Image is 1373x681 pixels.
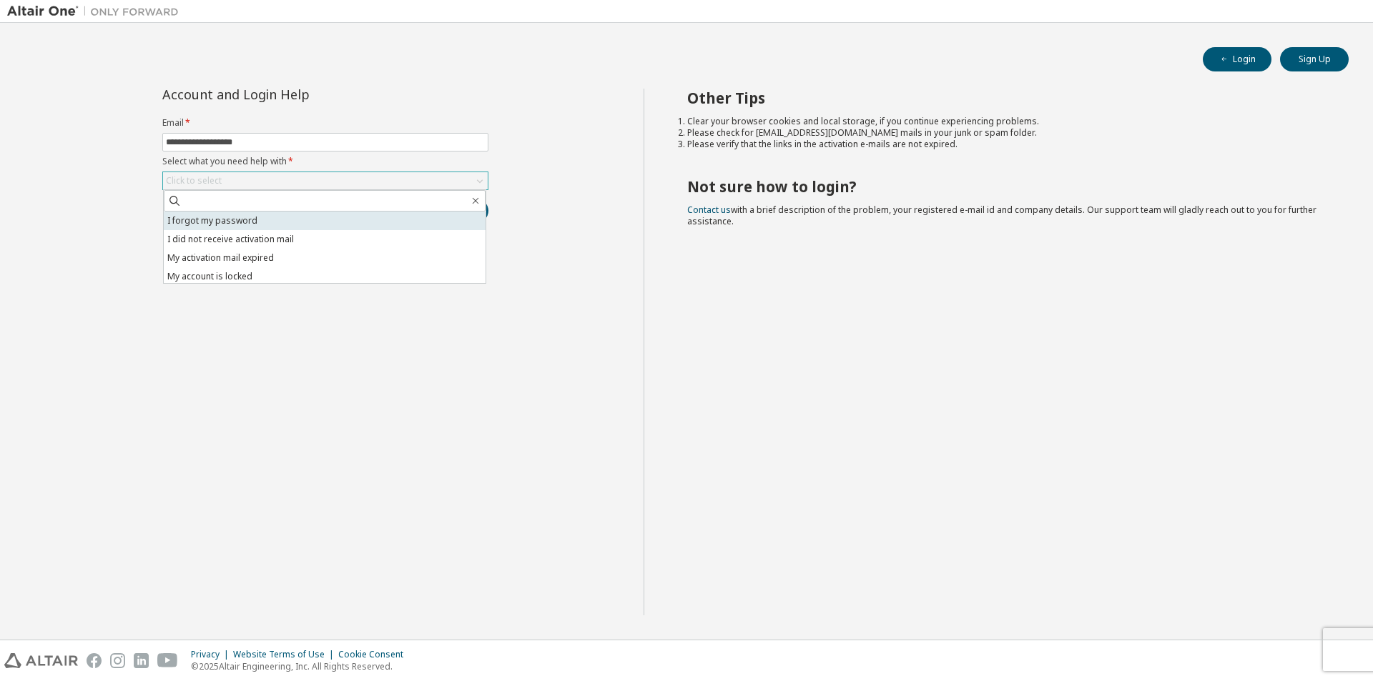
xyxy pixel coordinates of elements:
[162,117,488,129] label: Email
[162,156,488,167] label: Select what you need help with
[1203,47,1271,71] button: Login
[164,212,486,230] li: I forgot my password
[134,653,149,668] img: linkedin.svg
[191,660,412,672] p: © 2025 Altair Engineering, Inc. All Rights Reserved.
[7,4,186,19] img: Altair One
[4,653,78,668] img: altair_logo.svg
[191,649,233,660] div: Privacy
[110,653,125,668] img: instagram.svg
[166,175,222,187] div: Click to select
[687,89,1324,107] h2: Other Tips
[233,649,338,660] div: Website Terms of Use
[687,204,1317,227] span: with a brief description of the problem, your registered e-mail id and company details. Our suppo...
[87,653,102,668] img: facebook.svg
[162,89,423,100] div: Account and Login Help
[163,172,488,189] div: Click to select
[338,649,412,660] div: Cookie Consent
[687,116,1324,127] li: Clear your browser cookies and local storage, if you continue experiencing problems.
[1280,47,1349,71] button: Sign Up
[687,127,1324,139] li: Please check for [EMAIL_ADDRESS][DOMAIN_NAME] mails in your junk or spam folder.
[687,177,1324,196] h2: Not sure how to login?
[157,653,178,668] img: youtube.svg
[687,139,1324,150] li: Please verify that the links in the activation e-mails are not expired.
[687,204,731,216] a: Contact us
